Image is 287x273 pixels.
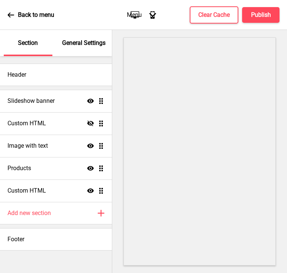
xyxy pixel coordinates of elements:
a: Back to menu [7,5,54,25]
h4: Add new section [7,209,51,217]
p: Back to menu [18,11,54,19]
button: Publish [242,7,280,23]
p: Section [18,39,38,47]
h4: Image with text [7,142,48,150]
h4: Publish [251,11,271,19]
h4: Header [7,71,26,79]
h4: Custom HTML [7,187,46,195]
h4: Clear Cache [198,11,230,19]
h4: Slideshow banner [7,97,55,105]
p: General Settings [62,39,106,47]
div: Menu [119,4,164,26]
h4: Footer [7,235,24,243]
h4: Products [7,164,31,172]
button: Clear Cache [190,6,238,24]
h4: Custom HTML [7,119,46,128]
